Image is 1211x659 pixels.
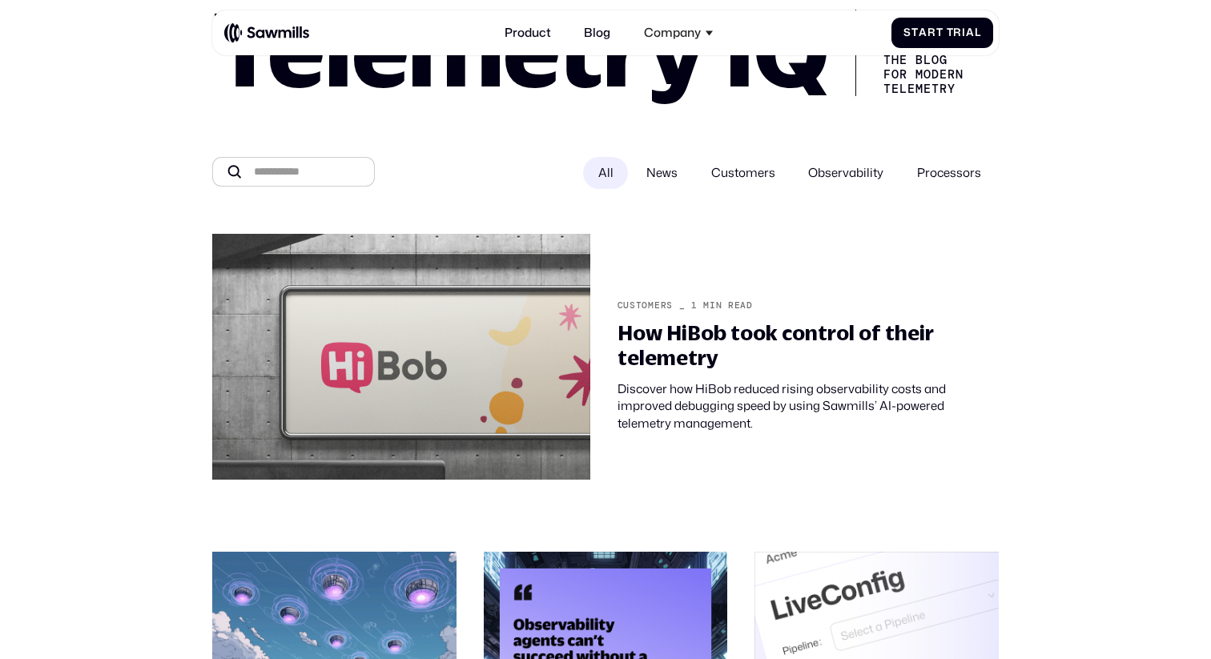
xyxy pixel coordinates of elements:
[927,26,936,39] span: r
[911,26,919,39] span: t
[644,26,701,40] div: Company
[691,300,698,311] div: 1
[598,164,614,181] span: All
[618,320,1000,370] div: How HiBob took control of their telemetry
[618,380,1000,432] div: Discover how HiBob reduced rising observability costs and improved debugging speed by using Sawmi...
[936,26,943,39] span: t
[962,26,966,39] span: i
[646,164,678,181] span: News
[947,26,954,39] span: T
[635,17,722,50] div: Company
[891,18,993,49] a: StartTrial
[953,26,962,39] span: r
[575,17,620,50] a: Blog
[808,164,883,181] span: Observability
[679,300,686,311] div: _
[966,26,975,39] span: a
[618,300,673,311] div: Customers
[201,223,1009,508] a: Customers_1min readHow HiBob took control of their telemetryDiscover how HiBob reduced rising obs...
[903,26,911,39] span: S
[975,26,981,39] span: l
[212,157,1000,189] form: All
[711,164,775,181] span: Customers
[703,300,753,311] div: min read
[917,164,981,181] span: Processors
[919,26,927,39] span: a
[855,10,976,96] div: The Blog for Modern telemetry
[496,17,561,50] a: Product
